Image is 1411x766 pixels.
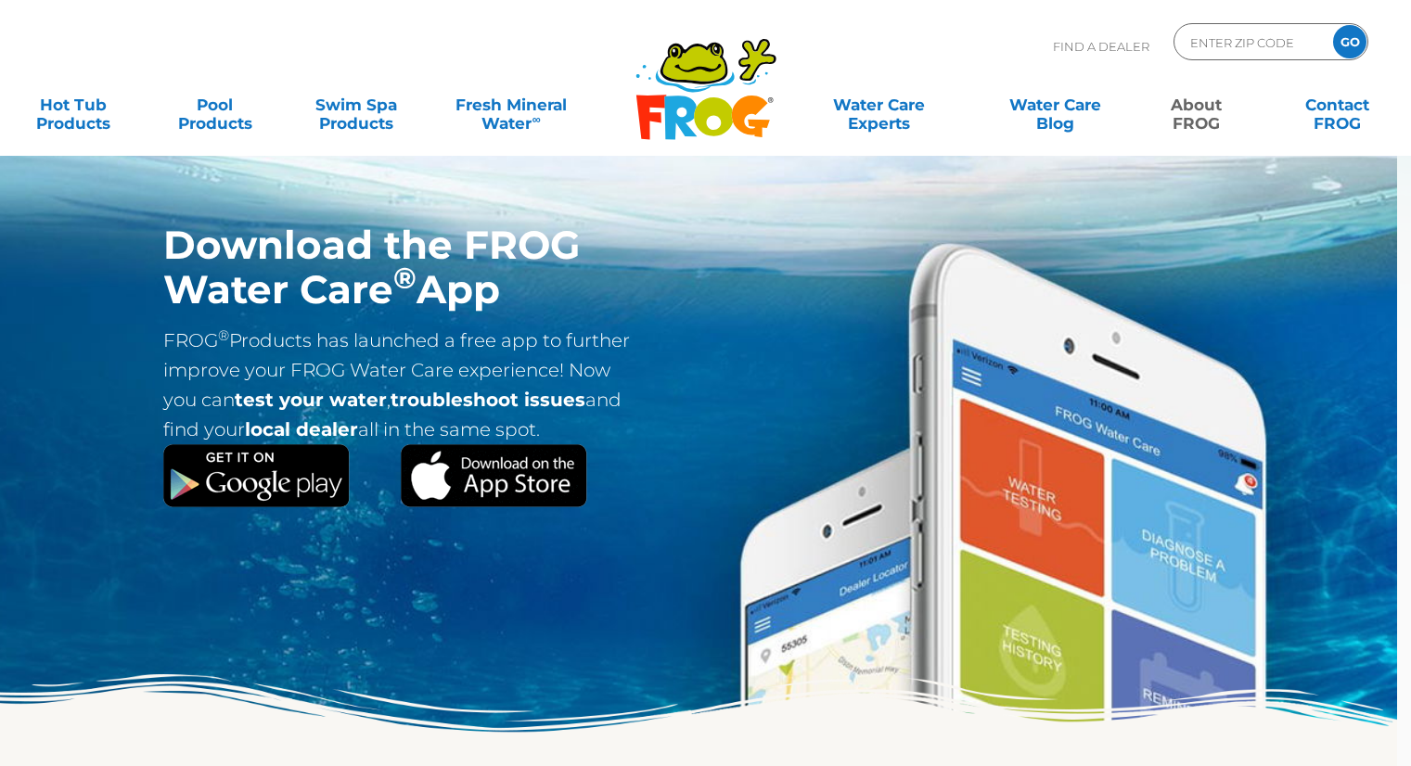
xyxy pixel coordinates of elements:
a: Swim SpaProducts [301,86,411,123]
sup: ® [218,326,229,344]
a: AboutFROG [1141,86,1251,123]
input: GO [1333,25,1366,58]
sup: ® [393,261,417,296]
a: Water CareBlog [1000,86,1110,123]
strong: test your water [235,389,387,411]
strong: troubleshoot issues [391,389,585,411]
p: FROG Products has launched a free app to further improve your FROG Water Care experience! Now you... [163,326,636,444]
a: ContactFROG [1283,86,1392,123]
input: Zip Code Form [1188,29,1314,56]
a: Water CareExperts [789,86,968,123]
strong: local dealer [245,418,358,440]
img: Apple App Store [400,444,587,507]
sup: ∞ [532,112,540,126]
h1: Download the FROG Water Care App [163,223,636,312]
a: Hot TubProducts [19,86,128,123]
a: Fresh MineralWater∞ [443,86,580,123]
img: Google Play [163,444,350,507]
a: PoolProducts [160,86,269,123]
p: Find A Dealer [1053,23,1149,70]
